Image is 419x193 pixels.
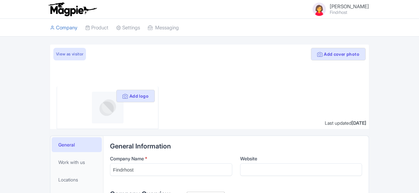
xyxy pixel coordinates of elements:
a: Settings [116,19,140,37]
img: avatar_key_member-9c1dde93af8b07d7383eb8b5fb890c87.png [311,1,327,17]
span: Work with us [58,159,85,166]
a: Messaging [148,19,179,37]
a: Locations [52,172,102,187]
span: [DATE] [351,120,366,126]
span: [PERSON_NAME] [330,3,369,10]
img: profile-logo-d1a8e230fb1b8f12adc913e4f4d7365c.png [92,92,124,123]
span: Company Name [110,156,144,161]
span: Locations [58,176,78,183]
a: View as visitor [53,48,86,60]
div: Last updated [325,119,366,126]
small: Findrhost [330,10,369,15]
h2: General Information [110,143,362,150]
a: Product [85,19,108,37]
img: logo-ab69f6fb50320c5b225c76a69d11143b.png [47,2,98,16]
span: Website [240,156,257,161]
a: Company [50,19,77,37]
button: Add cover photo [311,48,366,60]
button: Add logo [116,90,155,102]
a: General [52,137,102,152]
a: Work with us [52,155,102,170]
span: General [58,141,75,148]
a: [PERSON_NAME] Findrhost [307,1,369,17]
